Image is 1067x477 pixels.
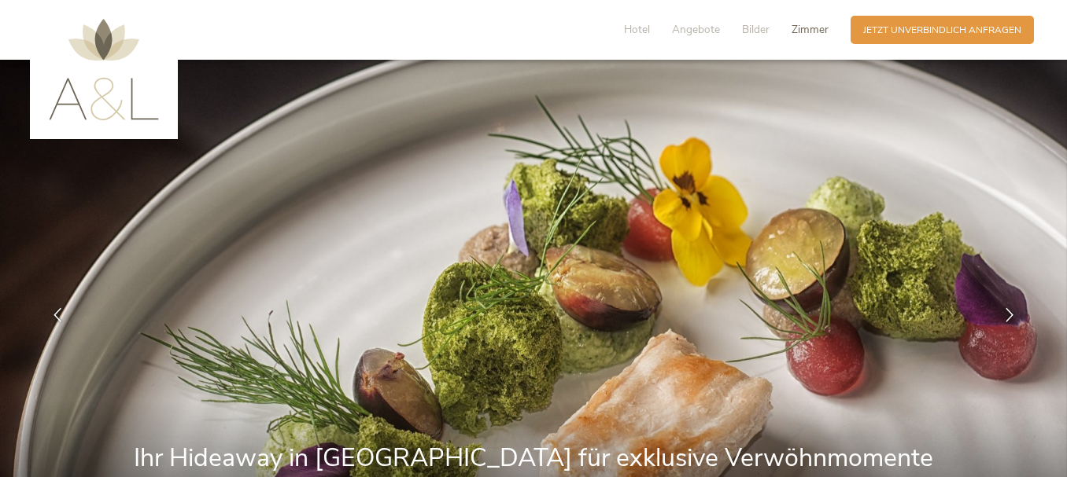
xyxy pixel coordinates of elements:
span: Jetzt unverbindlich anfragen [863,24,1021,37]
span: Zimmer [792,22,829,37]
span: Bilder [742,22,770,37]
span: Angebote [672,22,720,37]
img: AMONTI & LUNARIS Wellnessresort [49,19,159,120]
span: Hotel [624,22,650,37]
